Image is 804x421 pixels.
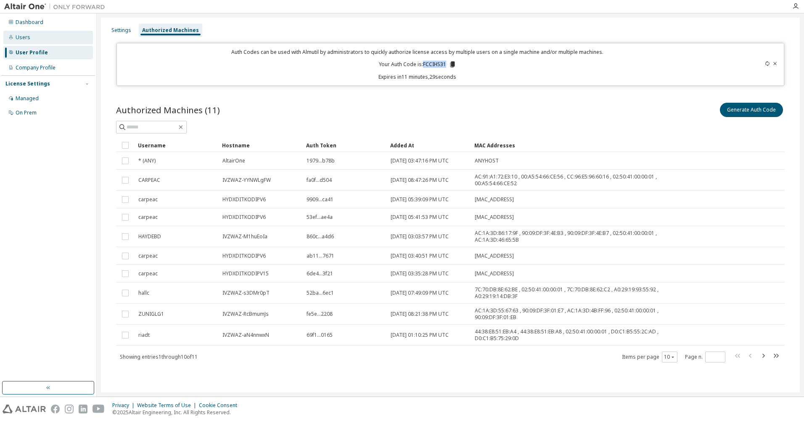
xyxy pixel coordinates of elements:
span: HYDXDITKODIPV6 [222,196,266,203]
div: MAC Addresses [474,139,696,152]
span: 52ba...6ec1 [307,290,334,296]
div: License Settings [5,80,50,87]
div: Cookie Consent [199,402,242,409]
span: ab11...7671 [307,253,334,259]
div: Username [138,139,215,152]
span: HYDXDITKODIPV15 [222,270,269,277]
span: IVZWAZ-YYNWLgFW [222,177,271,184]
span: ANYHOST [475,157,499,164]
span: riadt [138,332,150,338]
span: 7C:70:DB:8E:62:BE , 02:50:41:00:00:01 , 7C:70:DB:8E:62:C2 , A0:29:19:93:55:92 , A0:29:19:14:DB:3F [475,286,696,300]
span: 44:38:E8:51:EB:A4 , 44:38:E8:51:EB:A8 , 02:50:41:00:00:01 , D0:C1:B5:55:2C:AD , D0:C1:B5:75:29:0D [475,328,696,342]
button: 10 [664,354,675,360]
span: AC:1A:3D:86:17:9F , 90:09:DF:3F:4E:B3 , 90:09:DF:3F:4E:B7 , 02:50:41:00:00:01 , AC:1A:3D:46:65:5B [475,230,696,243]
span: Items per page [622,352,677,362]
span: [DATE] 03:40:51 PM UTC [391,253,449,259]
div: User Profile [16,49,48,56]
span: 6de4...3f21 [307,270,333,277]
span: [DATE] 01:10:25 PM UTC [391,332,449,338]
span: [DATE] 03:35:28 PM UTC [391,270,449,277]
div: Auth Token [306,139,383,152]
span: AC:91:A1:72:E3:10 , 00:A5:54:66:CE:56 , CC:96:E5:96:60:16 , 02:50:41:00:00:01 , 00:A5:54:66:CE:52 [475,173,696,187]
span: fa0f...d504 [307,177,332,184]
div: Company Profile [16,64,56,71]
span: ZUNIGLG1 [138,311,164,317]
span: Showing entries 1 through 10 of 11 [120,353,198,360]
span: [DATE] 05:39:09 PM UTC [391,196,449,203]
img: instagram.svg [65,405,74,413]
span: carpeac [138,196,158,203]
p: Auth Codes can be used with Almutil by administrators to quickly authorize license access by mult... [122,48,714,56]
span: [MAC_ADDRESS] [475,270,514,277]
div: Privacy [112,402,137,409]
span: [MAC_ADDRESS] [475,196,514,203]
span: 69f1...0165 [307,332,333,338]
span: HYDXDITKODIPV6 [222,253,266,259]
img: facebook.svg [51,405,60,413]
div: On Prem [16,109,37,116]
span: HYDXDITKODIPV6 [222,214,266,221]
span: IVZWAZ-RcBmumJs [222,311,269,317]
span: carpeac [138,253,158,259]
div: Added At [390,139,468,152]
span: [MAC_ADDRESS] [475,253,514,259]
span: IVZWAZ-s3DMr0pT [222,290,270,296]
div: Authorized Machines [142,27,199,34]
div: Managed [16,95,39,102]
span: [DATE] 03:47:16 PM UTC [391,157,449,164]
div: Users [16,34,30,41]
span: AltairOne [222,157,245,164]
span: * (ANY) [138,157,156,164]
span: [DATE] 07:49:09 PM UTC [391,290,449,296]
div: Settings [111,27,131,34]
span: fe5e...2208 [307,311,333,317]
span: 9909...ca41 [307,196,333,203]
button: Generate Auth Code [720,103,783,117]
span: 860c...a4d6 [307,233,334,240]
span: [DATE] 03:03:57 PM UTC [391,233,449,240]
p: Expires in 11 minutes, 29 seconds [122,73,714,80]
span: CARPEAC [138,177,160,184]
div: Website Terms of Use [137,402,199,409]
span: IVZWAZ-M1huEoIa [222,233,267,240]
span: [DATE] 05:41:53 PM UTC [391,214,449,221]
span: AC:1A:3D:55:67:63 , 90:09:DF:3F:01:E7 , AC:1A:3D:4B:FF:96 , 02:50:41:00:00:01 , 90:09:DF:3F:01:EB [475,307,696,321]
span: [MAC_ADDRESS] [475,214,514,221]
span: Page n. [685,352,725,362]
span: carpeac [138,214,158,221]
span: carpeac [138,270,158,277]
div: Dashboard [16,19,43,26]
span: IVZWAZ-aN4nnwxN [222,332,269,338]
span: hallc [138,290,149,296]
img: altair_logo.svg [3,405,46,413]
img: linkedin.svg [79,405,87,413]
span: 53ef...ae4a [307,214,333,221]
span: Authorized Machines (11) [116,104,220,116]
span: HAYDEBD [138,233,161,240]
span: 1979...b78b [307,157,335,164]
span: [DATE] 08:21:38 PM UTC [391,311,449,317]
p: Your Auth Code is: FCCIHS31 [379,61,456,68]
img: Altair One [4,3,109,11]
img: youtube.svg [93,405,105,413]
div: Hostname [222,139,299,152]
span: [DATE] 08:47:26 PM UTC [391,177,449,184]
p: © 2025 Altair Engineering, Inc. All Rights Reserved. [112,409,242,416]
